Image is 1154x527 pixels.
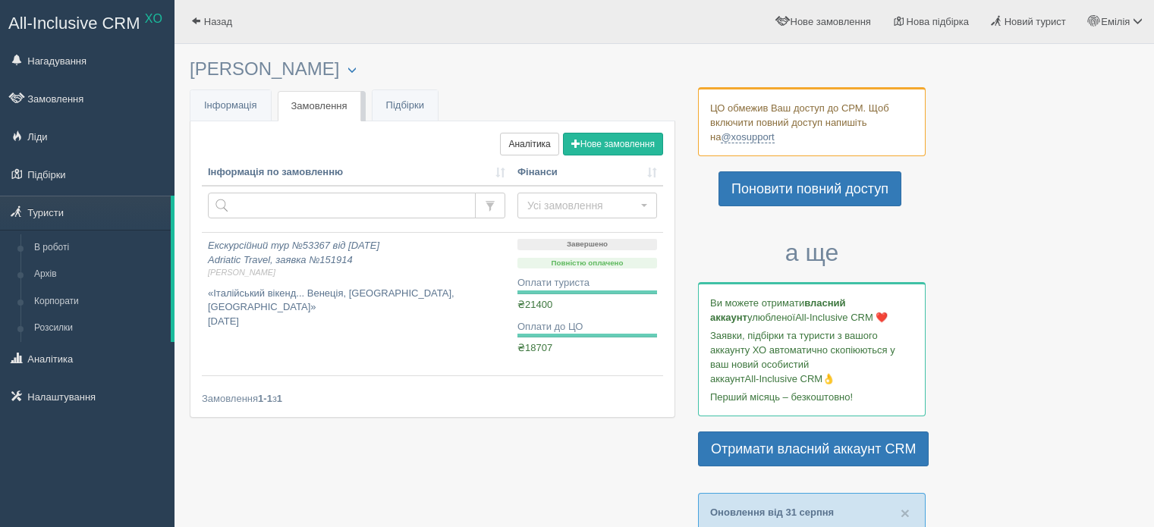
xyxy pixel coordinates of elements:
span: Усі замовлення [527,198,637,213]
p: Завершено [517,239,657,250]
b: власний аккаунт [710,297,846,323]
span: × [901,504,910,522]
span: All-Inclusive CRM [8,14,140,33]
a: Аналітика [500,133,558,155]
a: Підбірки [373,90,438,121]
button: Усі замовлення [517,193,657,218]
div: Оплати до ЦО [517,320,657,334]
a: Замовлення [278,91,361,122]
div: Оплати туриста [517,276,657,290]
b: 1 [277,393,282,404]
p: Ви можете отримати улюбленої [710,296,913,325]
h3: [PERSON_NAME] [190,59,675,80]
a: Розсилки [27,315,171,342]
p: «Італійський вікенд... Венеція, [GEOGRAPHIC_DATA], [GEOGRAPHIC_DATA]» [DATE] [208,287,505,329]
p: Заявки, підбірки та туристи з вашого аккаунту ХО автоматично скопіюються у ваш новий особистий ак... [710,328,913,386]
span: ₴21400 [517,299,552,310]
span: Новий турист [1005,16,1066,27]
a: All-Inclusive CRM XO [1,1,174,42]
h3: а ще [698,240,926,266]
a: Оновлення від 31 серпня [710,507,834,518]
button: Нове замовлення [563,133,663,155]
span: ₴18707 [517,342,552,353]
span: Нове замовлення [791,16,871,27]
input: Пошук за номером замовлення, ПІБ або паспортом туриста [208,193,476,218]
span: Інформація [204,99,257,111]
p: Перший місяць – безкоштовно! [710,390,913,404]
a: Архів [27,261,171,288]
span: All-Inclusive CRM ❤️ [795,312,888,323]
a: Корпорати [27,288,171,315]
a: Поновити повний доступ [718,171,901,206]
div: Замовлення з [202,391,663,406]
b: 1-1 [258,393,272,404]
span: Емілія [1101,16,1130,27]
a: Отримати власний аккаунт CRM [698,431,929,466]
sup: XO [145,12,162,25]
span: [PERSON_NAME] [208,267,505,278]
a: @xosupport [721,131,774,143]
a: Інформація [190,90,271,121]
div: ЦО обмежив Ваш доступ до СРМ. Щоб включити повний доступ напишіть на [698,87,926,156]
span: Назад [204,16,232,27]
a: Екскурсійний тур №53367 від [DATE]Adriatic Travel, заявка №151914[PERSON_NAME] «Італійський вікен... [202,233,511,375]
button: Close [901,505,910,521]
span: Нова підбірка [907,16,970,27]
a: Фінанси [517,165,657,180]
a: Інформація по замовленню [208,165,505,180]
a: В роботі [27,234,171,262]
i: Екскурсійний тур №53367 від [DATE] Adriatic Travel, заявка №151914 [208,240,505,279]
span: All-Inclusive CRM👌 [745,373,835,384]
p: Повністю оплачено [517,258,657,269]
